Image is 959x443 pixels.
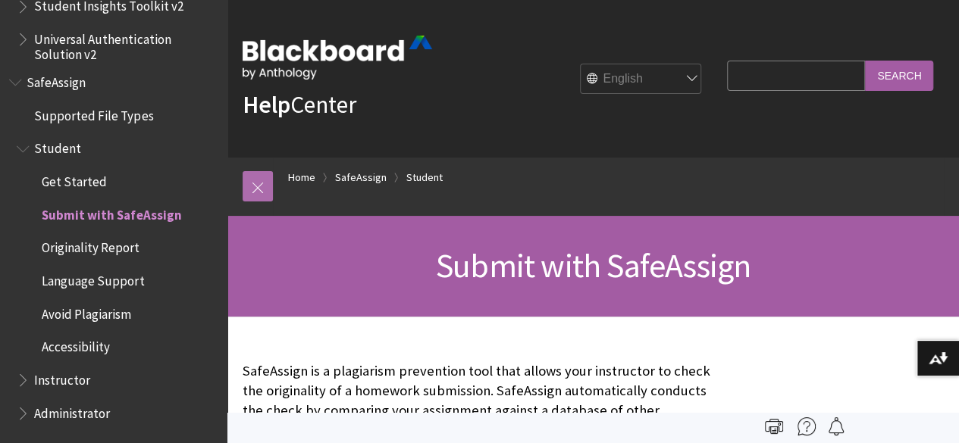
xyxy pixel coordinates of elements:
nav: Book outline for Blackboard SafeAssign [9,70,218,426]
span: Administrator [34,401,110,421]
a: SafeAssign [335,168,387,187]
a: HelpCenter [243,89,356,120]
span: Universal Authentication Solution v2 [34,27,217,62]
span: SafeAssign [27,70,86,90]
span: Instructor [34,367,90,388]
img: Print [765,417,783,435]
select: Site Language Selector [581,64,702,95]
span: Submit with SafeAssign [42,202,181,223]
span: Accessibility [42,335,110,355]
span: Student [34,136,81,157]
span: Avoid Plagiarism [42,301,131,322]
span: Language Support [42,268,144,289]
input: Search [865,61,933,90]
span: Originality Report [42,236,139,256]
span: Get Started [42,169,107,189]
a: Student [406,168,443,187]
img: Follow this page [827,417,845,435]
span: Supported File Types [34,103,153,123]
a: Home [288,168,315,187]
img: Blackboard by Anthology [243,36,432,80]
span: Submit with SafeAssign [436,245,751,286]
p: SafeAssign is a plagiarism prevention tool that allows your instructor to check the originality o... [243,361,719,441]
img: More help [798,417,816,435]
strong: Help [243,89,290,120]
